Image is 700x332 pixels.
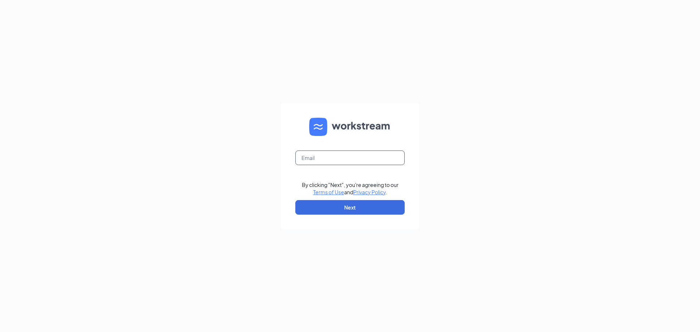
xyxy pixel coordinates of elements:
[353,189,386,195] a: Privacy Policy
[309,118,391,136] img: WS logo and Workstream text
[295,151,405,165] input: Email
[313,189,344,195] a: Terms of Use
[302,181,398,196] div: By clicking "Next", you're agreeing to our and .
[295,200,405,215] button: Next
